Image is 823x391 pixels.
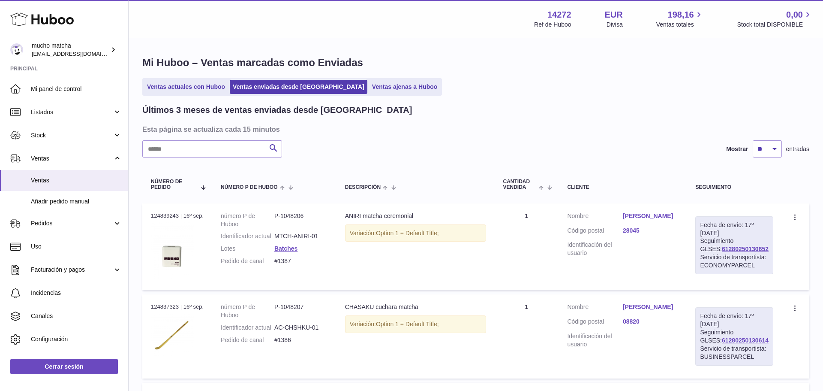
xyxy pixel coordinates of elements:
a: [PERSON_NAME] [623,212,679,220]
dt: número P de Huboo [221,303,274,319]
span: Incidencias [31,289,122,297]
span: entradas [786,145,809,153]
a: 08820 [623,318,679,326]
span: [EMAIL_ADDRESS][DOMAIN_NAME] [32,50,126,57]
div: Servicio de transportista: BUSINESSPARCEL [700,345,769,361]
dt: Pedido de canal [221,257,274,265]
span: Canales [31,312,122,320]
div: Cliente [567,185,678,190]
span: Stock total DISPONIBLE [737,21,813,29]
span: Uso [31,242,122,251]
dt: Lotes [221,245,274,253]
span: Ventas [31,155,113,163]
dt: Código postal [567,318,623,328]
div: 124839243 | 16º sep. [151,212,204,220]
a: Ventas enviadas desde [GEOGRAPHIC_DATA] [230,80,367,94]
dt: Nombre [567,303,623,313]
span: Añadir pedido manual [31,197,122,206]
dt: Identificador actual [221,232,274,240]
td: 1 [495,203,559,291]
a: Cerrar sesión [10,359,118,374]
span: Stock [31,131,113,139]
div: ANIRI matcha ceremonial [345,212,486,220]
h1: Mi Huboo – Ventas marcadas como Enviadas [142,56,809,70]
dt: número P de Huboo [221,212,274,228]
strong: EUR [605,9,623,21]
dt: Identificación del usuario [567,332,623,349]
h3: Esta página se actualiza cada 15 minutos [142,124,807,134]
a: Ventas actuales con Huboo [144,80,228,94]
td: 1 [495,294,559,378]
span: Facturación y pagos [31,266,113,274]
span: 198,16 [668,9,694,21]
dd: AC-CHSHKU-01 [274,324,328,332]
img: internalAdmin-14272@internal.huboo.com [10,43,23,56]
div: CHASAKU cuchara matcha [345,303,486,311]
dd: P-1048207 [274,303,328,319]
h2: Últimos 3 meses de ventas enviadas desde [GEOGRAPHIC_DATA] [142,104,412,116]
span: Descripción [345,185,381,190]
span: Ventas totales [656,21,704,29]
dd: MTCH-ANIRI-01 [274,232,328,240]
span: Cantidad vendida [503,179,537,190]
dt: Pedido de canal [221,336,274,344]
div: Fecha de envío: 17º [DATE] [700,221,769,237]
span: Pedidos [31,219,113,227]
a: 61280250130652 [722,246,769,252]
span: Ventas [31,176,122,185]
span: Mi panel de control [31,85,122,93]
a: 28045 [623,227,679,235]
span: 0,00 [786,9,803,21]
dt: Identificación del usuario [567,241,623,257]
div: Ref de Huboo [534,21,571,29]
span: número P de Huboo [221,185,277,190]
div: Seguimiento [695,185,773,190]
div: Divisa [607,21,623,29]
dt: Nombre [567,212,623,222]
a: 0,00 Stock total DISPONIBLE [737,9,813,29]
dt: Identificador actual [221,324,274,332]
div: Servicio de transportista: ECONOMYPARCEL [700,253,769,270]
span: Configuración [31,335,122,343]
label: Mostrar [726,145,748,153]
span: Listados [31,108,113,116]
img: 142721756460807.jpeg [151,314,194,357]
a: [PERSON_NAME] [623,303,679,311]
span: Número de pedido [151,179,196,190]
div: Fecha de envío: 17º [DATE] [700,312,769,328]
div: 124837323 | 16º sep. [151,303,204,311]
dd: #1386 [274,336,328,344]
span: Option 1 = Default Title; [376,321,439,327]
div: Variación: [345,315,486,333]
div: Variación: [345,224,486,242]
dd: #1387 [274,257,328,265]
div: Seguimiento GLSES: [695,307,773,365]
span: Option 1 = Default Title; [376,230,439,236]
div: mucho matcha [32,42,109,58]
a: 198,16 Ventas totales [656,9,704,29]
strong: 14272 [547,9,571,21]
a: Batches [274,245,297,252]
a: 61280250130614 [722,337,769,344]
img: 142721756460825.jpeg [151,222,194,279]
a: Ventas ajenas a Huboo [369,80,441,94]
div: Seguimiento GLSES: [695,216,773,274]
dt: Código postal [567,227,623,237]
dd: P-1048206 [274,212,328,228]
